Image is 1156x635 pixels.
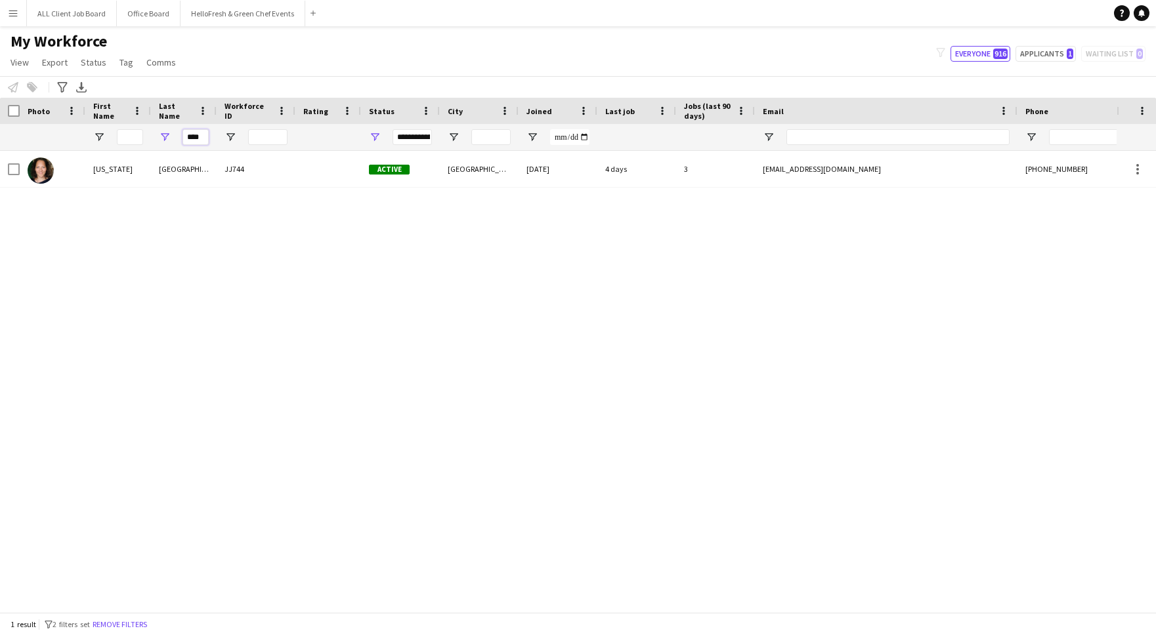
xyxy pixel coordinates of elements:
[676,151,755,187] div: 3
[11,31,107,51] span: My Workforce
[1025,131,1037,143] button: Open Filter Menu
[763,131,775,143] button: Open Filter Menu
[225,131,236,143] button: Open Filter Menu
[519,151,597,187] div: [DATE]
[440,151,519,187] div: [GEOGRAPHIC_DATA]
[684,101,731,121] span: Jobs (last 90 days)
[303,106,328,116] span: Rating
[448,131,460,143] button: Open Filter Menu
[42,56,68,68] span: Export
[225,101,272,121] span: Workforce ID
[448,106,463,116] span: City
[90,617,150,632] button: Remove filters
[471,129,511,145] input: City Filter Input
[159,131,171,143] button: Open Filter Menu
[75,54,112,71] a: Status
[597,151,676,187] div: 4 days
[369,106,395,116] span: Status
[1067,49,1073,59] span: 1
[369,165,410,174] span: Active
[151,151,217,187] div: [GEOGRAPHIC_DATA]
[27,1,117,26] button: ALL Client Job Board
[1025,106,1048,116] span: Phone
[28,157,54,184] img: Virginia Lyon
[217,151,295,187] div: JJ744
[1016,46,1076,62] button: Applicants1
[117,1,181,26] button: Office Board
[146,56,176,68] span: Comms
[159,101,193,121] span: Last Name
[11,56,29,68] span: View
[5,54,34,71] a: View
[763,106,784,116] span: Email
[141,54,181,71] a: Comms
[114,54,139,71] a: Tag
[37,54,73,71] a: Export
[369,131,381,143] button: Open Filter Menu
[53,619,90,629] span: 2 filters set
[993,49,1008,59] span: 916
[93,131,105,143] button: Open Filter Menu
[786,129,1010,145] input: Email Filter Input
[951,46,1010,62] button: Everyone916
[526,131,538,143] button: Open Filter Menu
[119,56,133,68] span: Tag
[526,106,552,116] span: Joined
[181,1,305,26] button: HelloFresh & Green Chef Events
[81,56,106,68] span: Status
[117,129,143,145] input: First Name Filter Input
[550,129,589,145] input: Joined Filter Input
[755,151,1017,187] div: [EMAIL_ADDRESS][DOMAIN_NAME]
[54,79,70,95] app-action-btn: Advanced filters
[182,129,209,145] input: Last Name Filter Input
[605,106,635,116] span: Last job
[248,129,288,145] input: Workforce ID Filter Input
[85,151,151,187] div: [US_STATE]
[93,101,127,121] span: First Name
[74,79,89,95] app-action-btn: Export XLSX
[28,106,50,116] span: Photo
